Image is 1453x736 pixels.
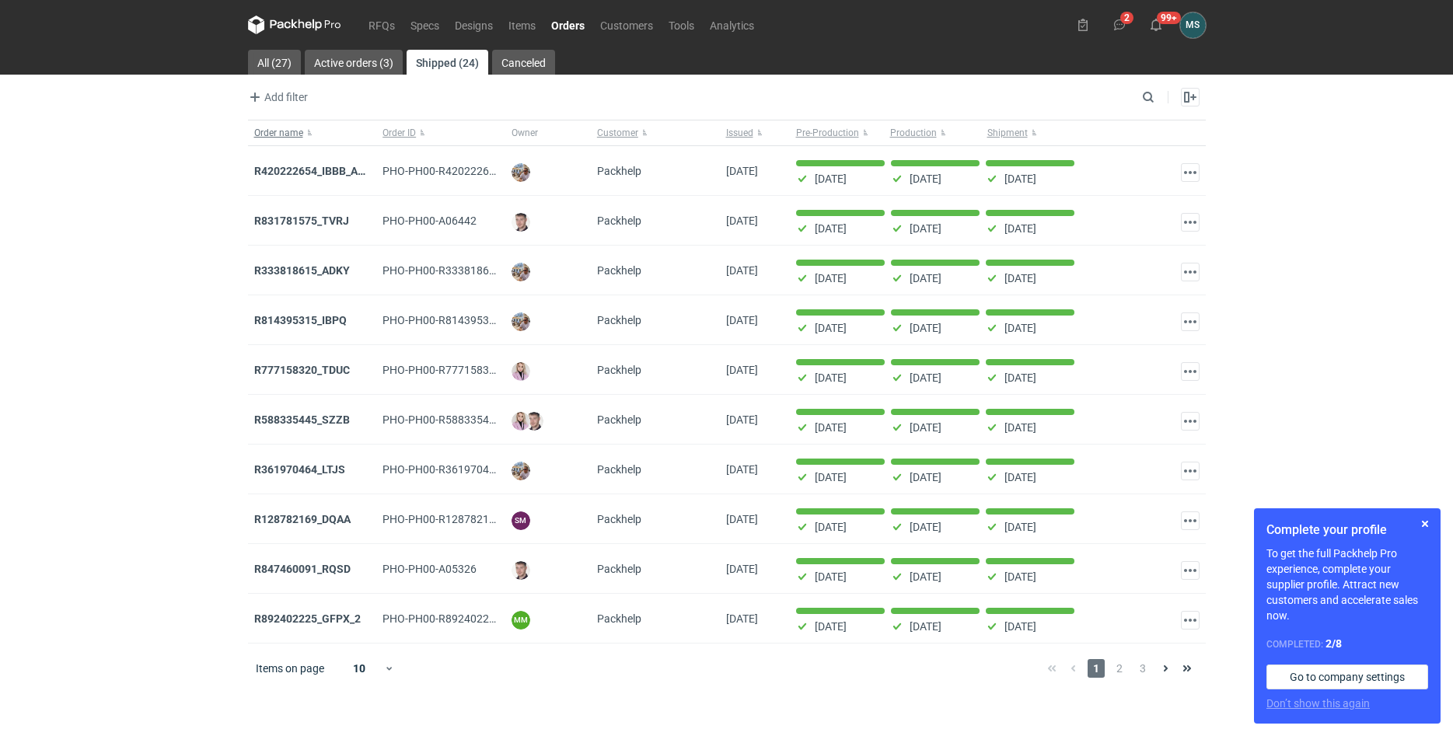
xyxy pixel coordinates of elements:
p: [DATE] [815,521,847,533]
p: [DATE] [815,222,847,235]
a: Canceled [492,50,555,75]
span: Customer [597,127,638,139]
a: Active orders (3) [305,50,403,75]
button: Don’t show this again [1266,696,1370,711]
span: Items on page [256,661,324,676]
figcaption: SM [512,511,530,530]
p: [DATE] [910,421,941,434]
h1: Complete your profile [1266,521,1428,539]
p: [DATE] [1004,272,1036,284]
button: 99+ [1144,12,1168,37]
img: Maciej Sikora [512,213,530,232]
img: Michał Palasek [512,163,530,182]
span: Packhelp [597,264,641,277]
a: Tools [661,16,702,34]
span: Packhelp [597,612,641,625]
p: [DATE] [910,272,941,284]
span: 1 [1088,659,1105,678]
span: 24/10/2024 [726,364,758,376]
p: [DATE] [910,620,941,633]
p: [DATE] [1004,521,1036,533]
p: [DATE] [1004,371,1036,384]
img: Michał Palasek [512,263,530,281]
span: Owner [512,127,538,139]
span: 10/09/2024 [726,413,758,426]
span: Order name [254,127,303,139]
button: Add filter [245,88,309,106]
span: PHO-PH00-R361970464_LTJS [382,463,528,476]
img: Maciej Sikora [525,412,543,431]
figcaption: MM [512,611,530,630]
p: [DATE] [1004,471,1036,483]
a: R892402225_GFPX_2 [254,612,361,625]
p: [DATE] [815,322,847,334]
button: Actions [1181,561,1200,580]
button: Order ID [376,120,505,145]
span: PHO-PH00-R892402225_GFPX_2 [382,612,545,625]
a: Items [501,16,543,34]
span: Packhelp [597,413,641,426]
figcaption: MS [1180,12,1206,38]
button: Pre-Production [790,120,887,145]
p: [DATE] [910,570,941,583]
a: R831781575_TVRJ [254,215,349,227]
strong: R588335445_SZZB [254,413,350,426]
a: Orders [543,16,592,34]
svg: Packhelp Pro [248,16,341,34]
button: Shipment [984,120,1081,145]
span: Packhelp [597,364,641,376]
p: [DATE] [1004,173,1036,185]
p: [DATE] [1004,570,1036,583]
span: Issued [726,127,753,139]
p: [DATE] [1004,322,1036,334]
a: Analytics [702,16,762,34]
span: Pre-Production [796,127,859,139]
button: Actions [1181,362,1200,381]
img: Klaudia Wiśniewska [512,412,530,431]
button: Actions [1181,263,1200,281]
button: Actions [1181,213,1200,232]
a: R361970464_LTJS [254,463,345,476]
p: To get the full Packhelp Pro experience, complete your supplier profile. Attract new customers an... [1266,546,1428,623]
div: Completed: [1266,636,1428,652]
a: R814395315_IBPQ [254,314,347,326]
button: Actions [1181,412,1200,431]
p: [DATE] [815,272,847,284]
div: 10 [334,658,385,679]
span: Packhelp [597,463,641,476]
p: [DATE] [1004,222,1036,235]
p: [DATE] [910,471,941,483]
span: PHO-PH00-R420222654_IBBB_AADN_YYMX [382,165,597,177]
span: 13/08/2024 [726,513,758,525]
button: Issued [720,120,790,145]
p: [DATE] [815,570,847,583]
a: R420222654_IBBB_AADN_YYMX [254,165,414,177]
button: 2 [1107,12,1132,37]
span: Shipment [987,127,1028,139]
span: 16/12/2024 [726,264,758,277]
span: Packhelp [597,563,641,575]
a: Shipped (24) [407,50,488,75]
span: Packhelp [597,215,641,227]
span: PHO-PH00-R333818615_ADKY [382,264,533,277]
span: PHO-PH00-R588335445_SZZB [382,413,532,426]
img: Michał Palasek [512,312,530,331]
strong: R847460091_RQSD [254,563,351,575]
button: Production [887,120,984,145]
span: 29/07/2025 [726,165,758,177]
p: [DATE] [815,471,847,483]
a: R777158320_TDUC [254,364,350,376]
span: Packhelp [597,314,641,326]
p: [DATE] [910,521,941,533]
span: 30/04/2024 [726,612,758,625]
span: 04/02/2025 [726,215,758,227]
span: PHO-PH00-R814395315_IBPQ [382,314,531,326]
p: [DATE] [910,173,941,185]
button: Actions [1181,511,1200,530]
p: [DATE] [1004,421,1036,434]
span: Production [890,127,937,139]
